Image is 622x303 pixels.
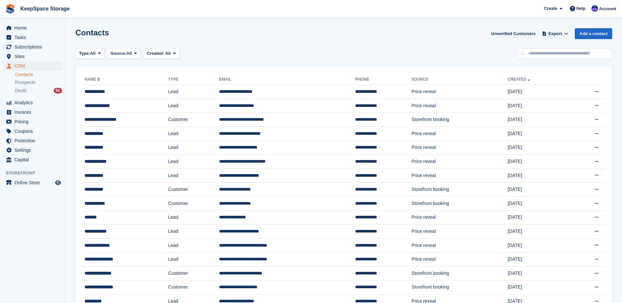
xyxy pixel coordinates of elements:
span: All [127,50,132,57]
td: Storefront booking [411,280,508,294]
td: Lead [168,253,219,267]
a: menu [3,127,62,136]
td: Storefront booking [411,196,508,211]
td: Lead [168,238,219,253]
td: [DATE] [508,155,569,169]
span: Prospects [15,79,35,86]
a: menu [3,108,62,117]
td: Storefront booking [411,266,508,280]
span: All [165,51,171,56]
span: Source: [110,50,126,57]
img: Chloe Clark [592,5,598,12]
a: menu [3,136,62,145]
td: Lead [168,141,219,155]
a: Preview store [54,179,62,187]
td: [DATE] [508,238,569,253]
a: Created [508,77,532,82]
td: Price reveal [411,99,508,113]
button: Source: All [107,48,141,59]
a: menu [3,33,62,42]
span: Home [14,23,54,32]
th: Source [411,74,508,85]
td: Customer [168,196,219,211]
td: [DATE] [508,85,569,99]
a: Name [85,77,101,82]
th: Phone [355,74,411,85]
a: menu [3,146,62,155]
a: menu [3,42,62,51]
td: Lead [168,99,219,113]
th: Email [219,74,355,85]
a: menu [3,61,62,71]
span: Coupons [14,127,54,136]
td: Price reveal [411,211,508,225]
a: KeepSpace Storage [18,3,72,14]
span: Sites [14,52,54,61]
td: [DATE] [508,196,569,211]
td: [DATE] [508,253,569,267]
td: Lead [168,211,219,225]
td: Price reveal [411,225,508,239]
span: Protection [14,136,54,145]
span: Pricing [14,117,54,126]
td: [DATE] [508,169,569,183]
span: Export [549,30,562,37]
a: menu [3,178,62,187]
span: Type: [79,50,90,57]
a: Add a contact [575,28,612,39]
a: menu [3,52,62,61]
td: [DATE] [508,183,569,197]
td: Price reveal [411,127,508,141]
span: All [90,50,96,57]
button: Export [541,28,570,39]
td: Lead [168,85,219,99]
td: [DATE] [508,113,569,127]
td: Price reveal [411,155,508,169]
td: [DATE] [508,141,569,155]
span: Online Store [14,178,54,187]
a: Unverified Customers [489,28,538,39]
a: Contacts [15,71,62,78]
div: 62 [54,88,62,93]
td: Lead [168,155,219,169]
td: Lead [168,127,219,141]
td: Storefront booking [411,113,508,127]
span: Subscriptions [14,42,54,51]
span: Deals [15,88,27,94]
a: menu [3,23,62,32]
td: Price reveal [411,253,508,267]
td: Customer [168,113,219,127]
td: Lead [168,225,219,239]
a: menu [3,98,62,107]
span: Analytics [14,98,54,107]
td: Customer [168,280,219,294]
span: CRM [14,61,54,71]
td: Price reveal [411,169,508,183]
span: Storefront [6,170,65,176]
span: Invoices [14,108,54,117]
td: Customer [168,266,219,280]
a: menu [3,117,62,126]
a: menu [3,155,62,164]
td: Price reveal [411,238,508,253]
span: Settings [14,146,54,155]
button: Created: All [143,48,179,59]
td: [DATE] [508,280,569,294]
td: Customer [168,183,219,197]
span: Create [544,5,557,12]
span: Account [599,6,616,12]
span: Created: [147,51,164,56]
td: [DATE] [508,211,569,225]
td: [DATE] [508,127,569,141]
button: Type: All [75,48,104,59]
th: Type [168,74,219,85]
td: Price reveal [411,141,508,155]
h1: Contacts [75,28,109,37]
td: [DATE] [508,99,569,113]
td: Price reveal [411,85,508,99]
td: Lead [168,169,219,183]
td: [DATE] [508,266,569,280]
span: Capital [14,155,54,164]
span: Tasks [14,33,54,42]
a: Prospects [15,79,62,86]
